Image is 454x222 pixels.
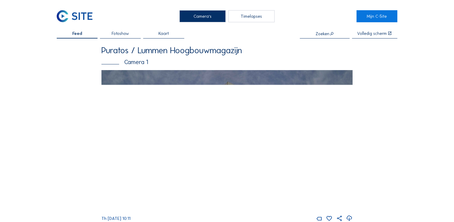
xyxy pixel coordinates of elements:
[112,31,129,35] span: Fotoshow
[101,70,353,212] img: Image
[101,46,353,55] div: Puratos / Lummen Hoogbouwmagazijn
[57,10,92,22] img: C-SITE Logo
[179,10,226,22] div: Camera's
[228,10,275,22] div: Timelapses
[101,216,131,221] span: Th [DATE] 10:11
[357,31,387,35] div: Volledig scherm
[356,10,397,22] a: Mijn C-Site
[101,59,353,65] div: Camera 1
[57,10,98,22] a: C-SITE Logo
[158,31,169,35] span: Kaart
[72,31,82,35] span: Feed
